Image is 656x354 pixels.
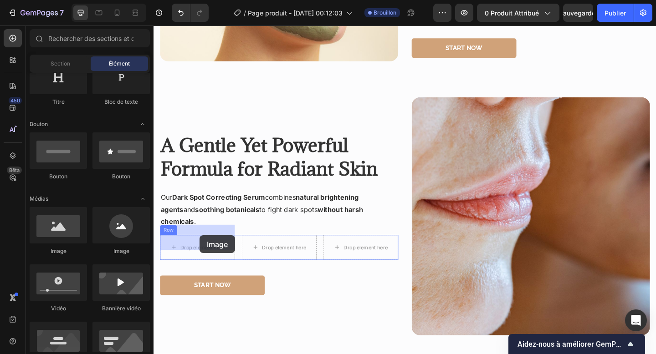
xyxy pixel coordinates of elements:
font: Bêta [9,167,20,173]
font: Section [51,60,70,67]
font: Page produit - [DATE] 00:12:03 [248,9,343,17]
div: Annuler/Rétablir [172,4,209,22]
font: Sauvegarder [559,9,598,17]
button: Sauvegarder [563,4,593,22]
button: 7 [4,4,68,22]
div: Ouvrir Intercom Messenger [625,309,647,331]
span: Basculer pour ouvrir [135,192,150,206]
font: Vidéo [51,305,66,312]
button: 0 produit attribué [477,4,559,22]
font: Bloc de texte [104,98,138,105]
font: Publier [605,9,626,17]
button: Afficher l'enquête - Aidez-nous à améliorer GemPages ! [518,339,636,349]
font: Image [113,248,129,254]
button: Publier [597,4,634,22]
span: Basculer pour ouvrir [135,117,150,131]
font: / [244,9,246,17]
font: Titre [52,98,65,105]
font: 450 [10,97,20,104]
font: Élément [109,60,130,67]
font: Bouton [30,121,48,127]
font: Image [51,248,67,254]
font: Bannière vidéo [102,305,141,312]
input: Rechercher des sections et des éléments [30,29,150,47]
font: Brouillon [374,9,396,16]
font: 7 [60,8,64,17]
font: Aidez-nous à améliorer GemPages ! [518,340,635,349]
font: Médias [30,195,48,202]
font: Bouton [49,173,67,180]
font: Bouton [112,173,130,180]
font: 0 produit attribué [485,9,539,17]
iframe: Zone de conception [154,25,656,354]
